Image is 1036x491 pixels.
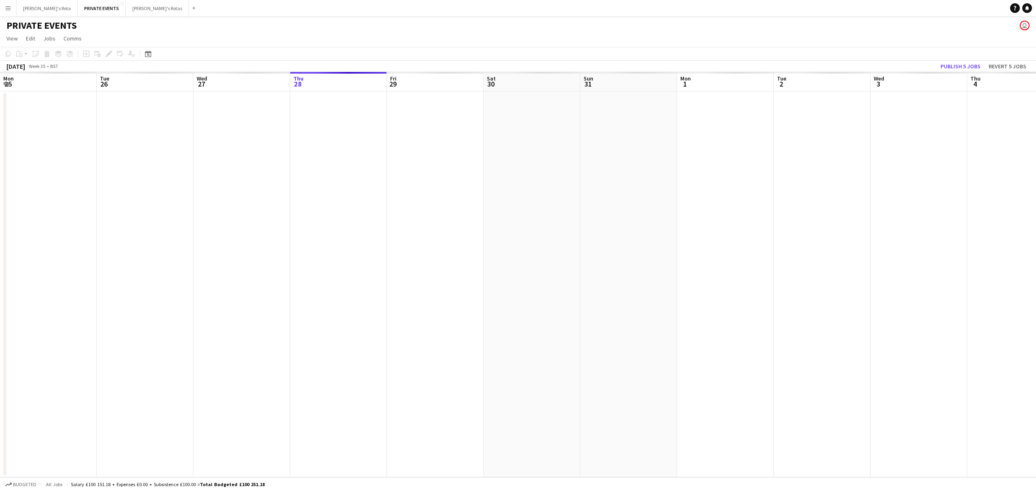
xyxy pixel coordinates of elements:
[126,0,189,16] button: [PERSON_NAME]'s Rotas
[680,75,691,82] span: Mon
[777,75,786,82] span: Tue
[2,79,14,89] span: 25
[13,482,36,487] span: Budgeted
[292,79,304,89] span: 28
[45,481,64,487] span: All jobs
[3,33,21,44] a: View
[50,63,58,69] div: BST
[487,75,496,82] span: Sat
[873,79,884,89] span: 3
[776,79,786,89] span: 2
[582,79,593,89] span: 31
[60,33,85,44] a: Comms
[937,61,984,72] button: Publish 5 jobs
[195,79,207,89] span: 27
[64,35,82,42] span: Comms
[23,33,38,44] a: Edit
[486,79,496,89] span: 30
[40,33,59,44] a: Jobs
[200,481,265,487] span: Total Budgeted £100 251.18
[985,61,1030,72] button: Revert 5 jobs
[1020,21,1030,30] app-user-avatar: Victoria Goodsell
[100,75,109,82] span: Tue
[17,0,78,16] button: [PERSON_NAME]'s Rota
[6,35,18,42] span: View
[679,79,691,89] span: 1
[71,481,265,487] div: Salary £100 151.18 + Expenses £0.00 + Subsistence £100.00 =
[3,75,14,82] span: Mon
[970,75,981,82] span: Thu
[6,62,25,70] div: [DATE]
[584,75,593,82] span: Sun
[389,79,397,89] span: 29
[874,75,884,82] span: Wed
[27,63,47,69] span: Week 35
[390,75,397,82] span: Fri
[26,35,35,42] span: Edit
[293,75,304,82] span: Thu
[197,75,207,82] span: Wed
[4,480,38,489] button: Budgeted
[99,79,109,89] span: 26
[969,79,981,89] span: 4
[43,35,55,42] span: Jobs
[6,19,77,32] h1: PRIVATE EVENTS
[78,0,126,16] button: PRIVATE EVENTS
